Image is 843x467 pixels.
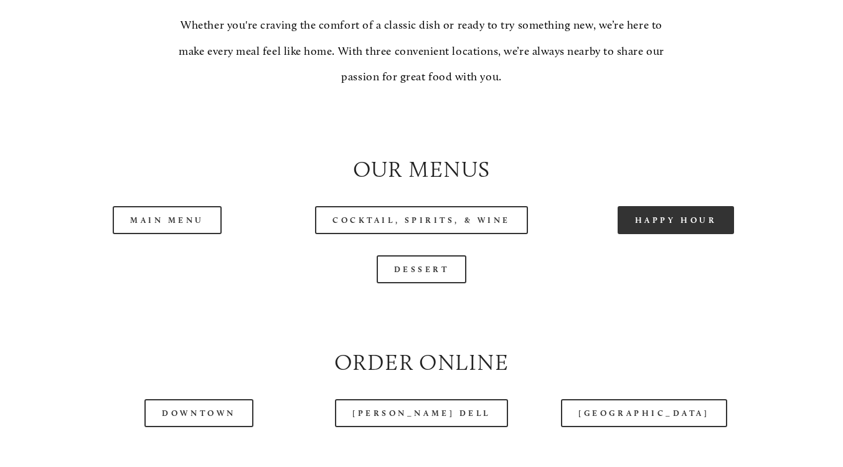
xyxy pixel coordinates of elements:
a: Downtown [144,399,253,427]
a: Main Menu [113,206,222,234]
a: Cocktail, Spirits, & Wine [315,206,528,234]
a: [PERSON_NAME] Dell [335,399,508,427]
a: Dessert [377,255,467,283]
h2: Order Online [50,347,793,378]
h2: Our Menus [50,154,793,185]
a: [GEOGRAPHIC_DATA] [561,399,727,427]
a: Happy Hour [618,206,735,234]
